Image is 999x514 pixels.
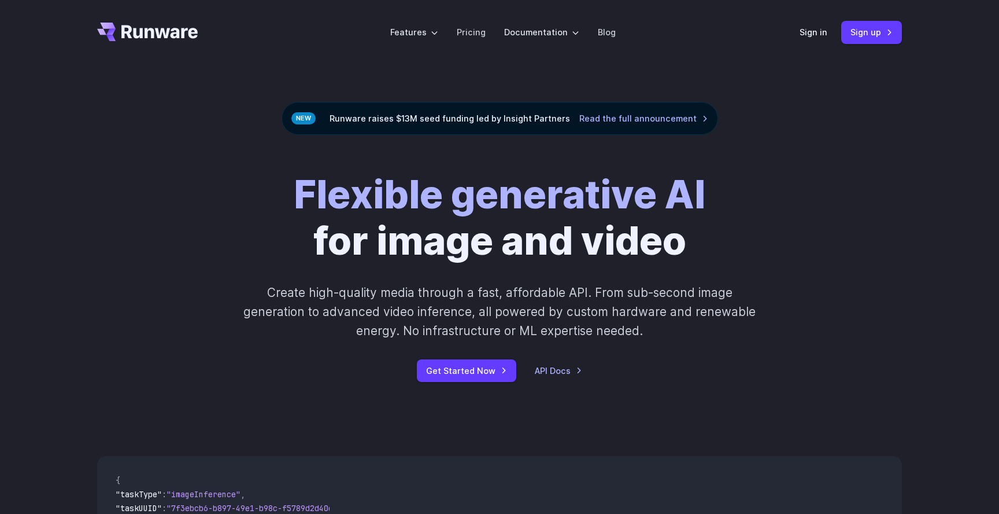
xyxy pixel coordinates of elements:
a: Read the full announcement [579,112,708,125]
span: "imageInference" [166,489,240,500]
p: Create high-quality media through a fast, affordable API. From sub-second image generation to adv... [242,283,757,341]
a: Sign up [841,21,902,43]
a: API Docs [535,364,582,377]
a: Sign in [800,25,827,39]
a: Blog [598,25,616,39]
label: Features [390,25,438,39]
span: { [116,475,120,486]
span: "7f3ebcb6-b897-49e1-b98c-f5789d2d40d7" [166,503,342,513]
h1: for image and video [294,172,705,265]
span: "taskUUID" [116,503,162,513]
a: Pricing [457,25,486,39]
span: "taskType" [116,489,162,500]
strong: Flexible generative AI [294,171,705,218]
a: Get Started Now [417,359,516,382]
span: : [162,489,166,500]
div: Runware raises $13M seed funding led by Insight Partners [282,102,718,135]
label: Documentation [504,25,579,39]
span: , [240,489,245,500]
span: : [162,503,166,513]
a: Go to / [97,23,198,41]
